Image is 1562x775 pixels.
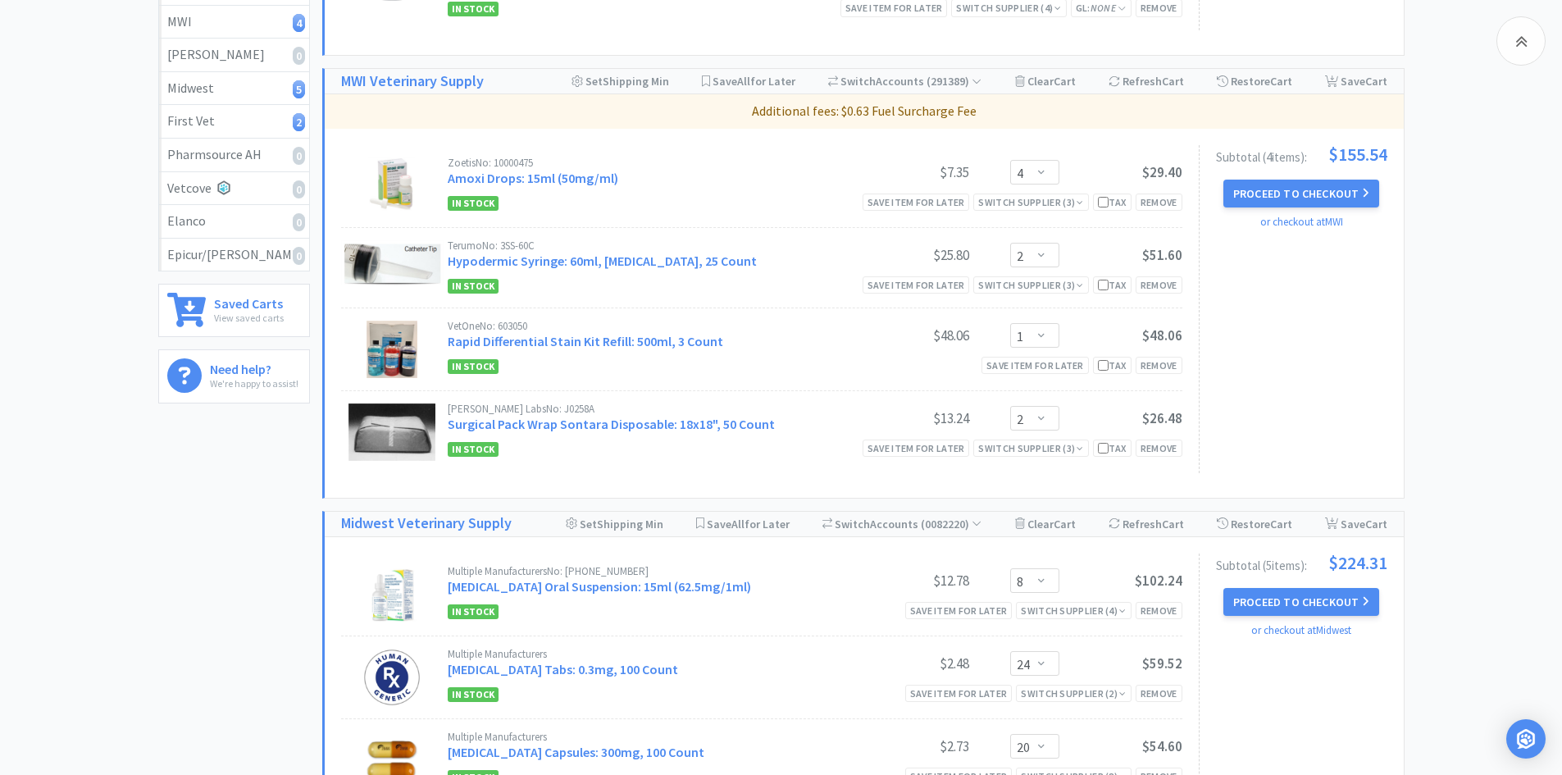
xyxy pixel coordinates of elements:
[863,440,970,457] div: Save item for later
[1260,215,1343,229] a: or checkout at MWI
[159,39,309,72] a: [PERSON_NAME]0
[1162,74,1184,89] span: Cart
[448,321,846,331] div: VetOne No: 603050
[448,240,846,251] div: Terumo No: 3SS-60C
[293,14,305,32] i: 4
[1135,572,1182,590] span: $102.24
[448,403,846,414] div: [PERSON_NAME] Labs No: J0258A
[1223,180,1379,207] button: Proceed to Checkout
[448,157,846,168] div: Zoetis No: 10000475
[846,654,969,673] div: $2.48
[448,333,723,349] a: Rapid Differential Stain Kit Refill: 500ml, 3 Count
[448,442,499,457] span: In Stock
[159,72,309,106] a: Midwest5
[293,247,305,265] i: 0
[1098,277,1127,293] div: Tax
[167,144,301,166] div: Pharmsource AH
[924,74,981,89] span: ( 291389 )
[448,687,499,702] span: In Stock
[448,732,846,742] div: Multiple Manufacturers
[713,74,795,89] span: Save for Later
[293,147,305,165] i: 0
[1142,163,1182,181] span: $29.40
[1142,654,1182,672] span: $59.52
[363,649,421,706] img: a5c1a71675cb40fc9ba99b794fb8c197_275323.png
[1098,440,1127,456] div: Tax
[1216,554,1387,572] div: Subtotal ( 5 item s ):
[835,517,870,531] span: Switch
[167,178,301,199] div: Vetcove
[448,279,499,294] span: In Stock
[1506,719,1546,759] div: Open Intercom Messenger
[1021,603,1126,618] div: Switch Supplier ( 4 )
[214,293,284,310] h6: Saved Carts
[341,70,484,93] a: MWI Veterinary Supply
[863,194,970,211] div: Save item for later
[1109,512,1184,536] div: Refresh
[158,284,310,337] a: Saved CartsView saved carts
[1136,357,1182,374] div: Remove
[1109,69,1184,93] div: Refresh
[341,240,444,286] img: 84af5ade331f40d2be711bd9afb93b2f_10551.png
[978,194,1083,210] div: Switch Supplier ( 3 )
[448,566,846,577] div: Multiple Manufacturers No: [PHONE_NUMBER]
[978,440,1083,456] div: Switch Supplier ( 3 )
[905,685,1013,702] div: Save item for later
[707,517,790,531] span: Save for Later
[1136,440,1182,457] div: Remove
[167,244,301,266] div: Epicur/[PERSON_NAME]
[448,253,757,269] a: Hypodermic Syringe: 60ml, [MEDICAL_DATA], 25 Count
[167,211,301,232] div: Elanco
[1015,69,1076,93] div: Clear
[1325,69,1387,93] div: Save
[1217,69,1292,93] div: Restore
[1328,145,1387,163] span: $155.54
[1217,512,1292,536] div: Restore
[448,170,618,186] a: Amoxi Drops: 15ml (50mg/ml)
[1142,246,1182,264] span: $51.60
[214,310,284,326] p: View saved carts
[572,69,669,93] div: Shipping Min
[585,74,603,89] span: Set
[167,78,301,99] div: Midwest
[167,111,301,132] div: First Vet
[846,736,969,756] div: $2.73
[981,357,1089,374] div: Save item for later
[1054,74,1076,89] span: Cart
[828,69,982,93] div: Accounts
[1136,602,1182,619] div: Remove
[293,80,305,98] i: 5
[1136,276,1182,294] div: Remove
[210,376,298,391] p: We're happy to assist!
[210,358,298,376] h6: Need help?
[1076,2,1127,14] span: GL:
[1136,685,1182,702] div: Remove
[448,649,846,659] div: Multiple Manufacturers
[293,113,305,131] i: 2
[1365,517,1387,531] span: Cart
[1270,517,1292,531] span: Cart
[167,44,301,66] div: [PERSON_NAME]
[331,101,1397,122] p: Additional fees: $0.63 Fuel Surcharge Fee
[448,578,751,595] a: [MEDICAL_DATA] Oral Suspension: 15ml (62.5mg/1ml)
[159,172,309,206] a: Vetcove0
[1251,623,1351,637] a: or checkout at Midwest
[822,512,982,536] div: Accounts
[1365,74,1387,89] span: Cart
[1162,517,1184,531] span: Cart
[918,517,981,531] span: ( 0082220 )
[363,566,421,623] img: 91bb9593e031473fa066d4de8834e2af_526947.jpeg
[293,180,305,198] i: 0
[159,139,309,172] a: Pharmsource AH0
[580,517,597,531] span: Set
[1136,194,1182,211] div: Remove
[448,416,775,432] a: Surgical Pack Wrap Sontara Disposable: 18x18", 50 Count
[159,205,309,239] a: Elanco0
[1142,326,1182,344] span: $48.06
[368,157,416,215] img: 90666d25aec040f5ba86dc275fe06da4_169101.png
[840,74,876,89] span: Switch
[1270,74,1292,89] span: Cart
[737,74,750,89] span: All
[1015,512,1076,536] div: Clear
